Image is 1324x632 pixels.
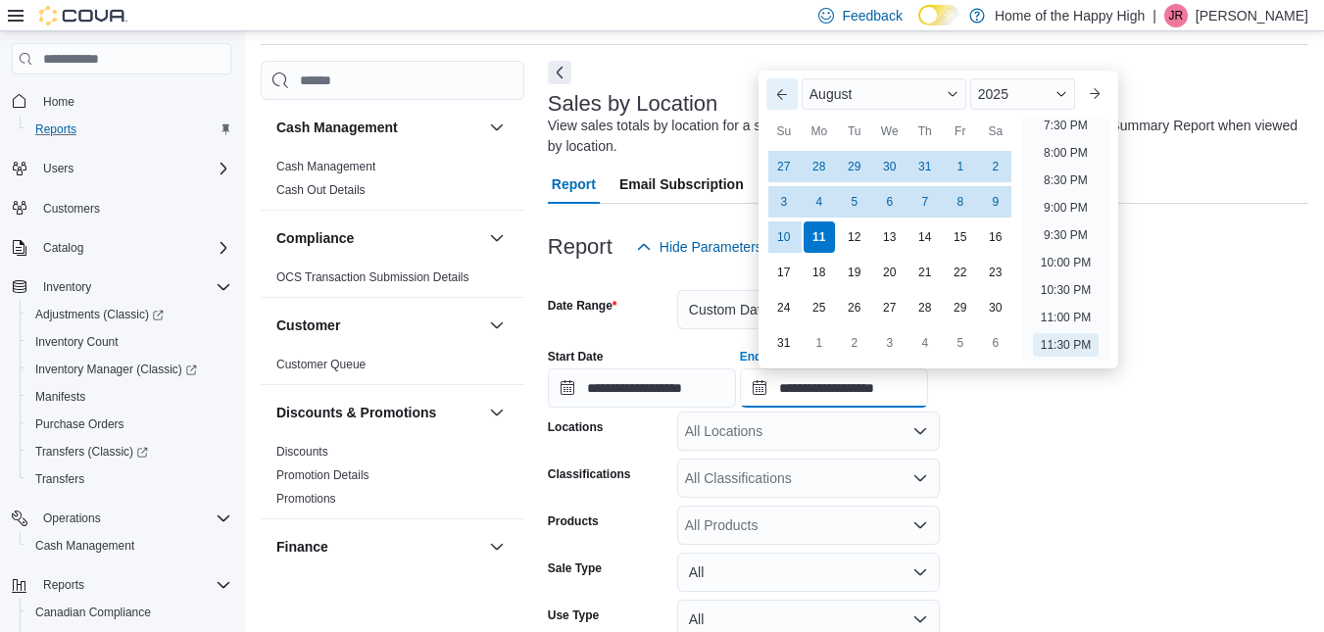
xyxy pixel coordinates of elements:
span: Promotion Details [276,467,369,483]
div: day-14 [909,221,941,253]
div: Button. Open the year selector. 2025 is currently selected. [970,78,1075,110]
span: Users [43,161,74,176]
div: day-31 [909,151,941,182]
span: OCS Transaction Submission Details [276,269,469,285]
span: Adjustments (Classic) [27,303,231,326]
h3: Customer [276,316,340,335]
div: day-11 [804,221,835,253]
a: Transfers (Classic) [27,440,156,463]
div: day-3 [768,186,800,218]
a: Transfers (Classic) [20,438,239,465]
div: View sales totals by location for a specified date range. This report is equivalent to the Sales ... [548,116,1299,157]
button: Cash Management [485,116,509,139]
label: Date Range [548,298,617,314]
div: day-29 [945,292,976,323]
div: We [874,116,906,147]
div: day-31 [768,327,800,359]
a: Adjustments (Classic) [20,301,239,328]
span: Home [43,94,74,110]
div: Su [768,116,800,147]
span: Manifests [27,385,231,409]
a: OCS Transaction Submission Details [276,270,469,284]
span: Customers [43,201,100,217]
span: Reports [27,118,231,141]
button: Custom Date [677,290,940,329]
div: day-1 [804,327,835,359]
span: Cash Management [27,534,231,558]
div: day-18 [804,257,835,288]
button: Home [4,86,239,115]
h3: Sales by Location [548,92,718,116]
button: Finance [276,537,481,557]
h3: Cash Management [276,118,398,137]
button: Compliance [276,228,481,248]
button: All [677,553,940,592]
li: 9:30 PM [1036,223,1096,247]
div: day-22 [945,257,976,288]
span: Catalog [35,236,231,260]
span: Inventory [35,275,231,299]
span: Reports [43,577,84,593]
div: day-3 [874,327,906,359]
div: Discounts & Promotions [261,440,524,518]
a: Adjustments (Classic) [27,303,172,326]
span: Operations [43,510,101,526]
a: Inventory Manager (Classic) [20,356,239,383]
span: Dark Mode [918,25,919,26]
div: day-4 [804,186,835,218]
li: 11:00 PM [1033,306,1099,329]
div: day-23 [980,257,1011,288]
span: Manifests [35,389,85,405]
span: Customers [35,196,231,220]
span: 2025 [978,86,1008,102]
span: Cash Out Details [276,182,366,198]
span: Canadian Compliance [35,605,151,620]
button: Customer [485,314,509,337]
span: Discounts [276,444,328,460]
div: day-10 [768,221,800,253]
span: Inventory [43,279,91,295]
span: Cash Management [35,538,134,554]
a: Cash Out Details [276,183,366,197]
div: Customer [261,353,524,384]
button: Canadian Compliance [20,599,239,626]
div: day-1 [945,151,976,182]
div: day-15 [945,221,976,253]
a: Purchase Orders [27,413,132,436]
a: Cash Management [276,160,375,173]
span: Purchase Orders [27,413,231,436]
div: Mo [804,116,835,147]
span: Purchase Orders [35,416,124,432]
span: August [809,86,853,102]
button: Customer [276,316,481,335]
span: Inventory Count [35,334,119,350]
div: day-29 [839,151,870,182]
button: Operations [35,507,109,530]
span: Inventory Manager (Classic) [27,358,231,381]
div: day-26 [839,292,870,323]
h3: Compliance [276,228,354,248]
div: day-8 [945,186,976,218]
div: Fr [945,116,976,147]
span: Feedback [842,6,902,25]
span: Home [35,88,231,113]
ul: Time [1021,118,1110,361]
button: Catalog [4,234,239,262]
a: Customers [35,197,108,220]
input: Press the down key to open a popover containing a calendar. [548,368,736,408]
button: Finance [485,535,509,559]
button: Compliance [485,226,509,250]
div: day-6 [874,186,906,218]
div: Sa [980,116,1011,147]
span: Transfers (Classic) [27,440,231,463]
p: Home of the Happy High [995,4,1145,27]
button: Discounts & Promotions [276,403,481,422]
button: Users [4,155,239,182]
a: Home [35,90,82,114]
div: day-20 [874,257,906,288]
label: End Date [740,349,791,365]
span: Adjustments (Classic) [35,307,164,322]
span: Reports [35,122,76,137]
p: [PERSON_NAME] [1196,4,1308,27]
div: day-21 [909,257,941,288]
